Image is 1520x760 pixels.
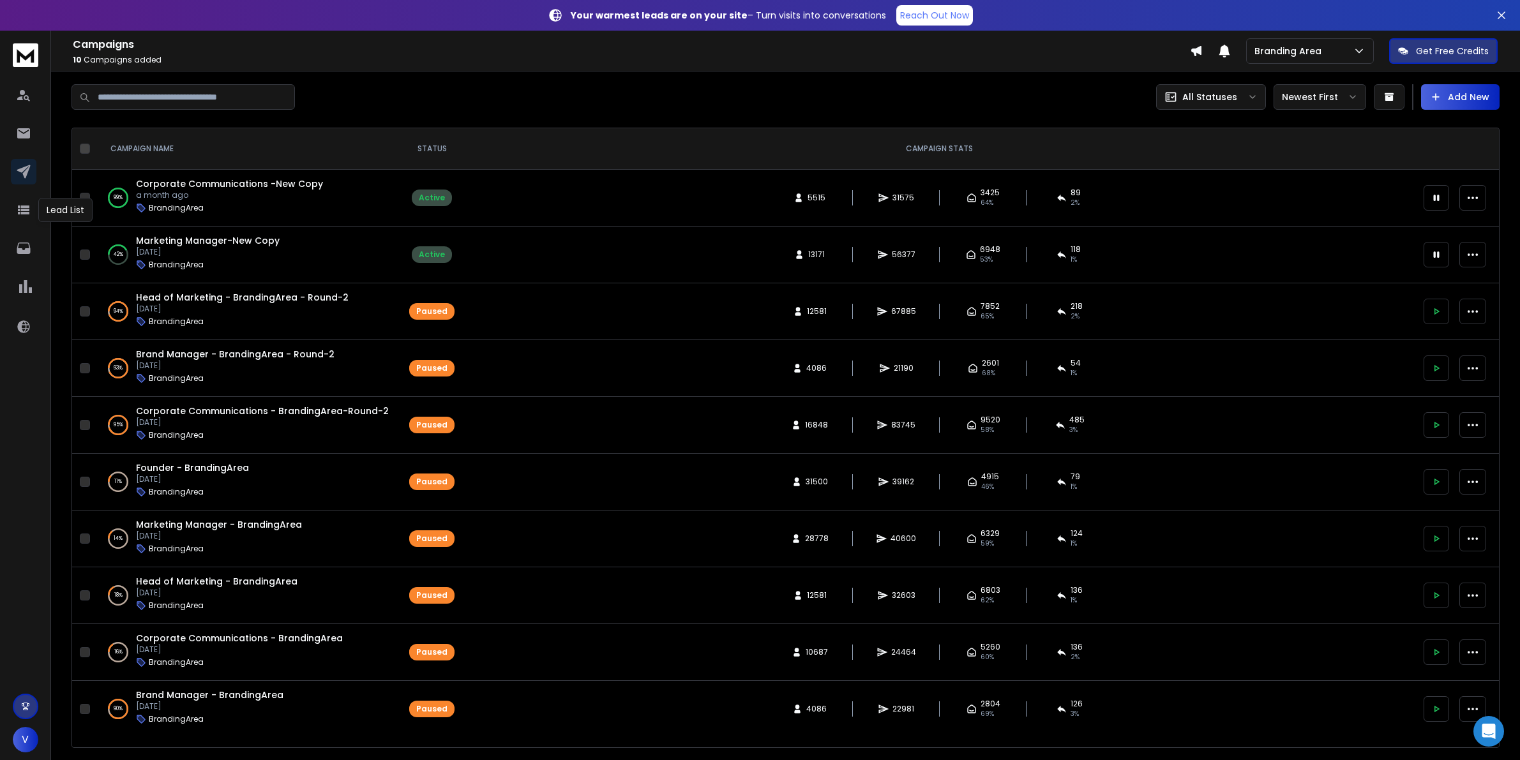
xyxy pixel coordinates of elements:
span: 4915 [981,472,999,482]
div: Paused [416,704,448,714]
button: V [13,727,38,752]
p: 11 % [114,475,122,488]
p: Branding Area [1254,45,1327,57]
span: 46 % [981,482,994,492]
p: BrandingArea [149,487,204,497]
span: 32603 [892,590,915,600]
p: 94 % [114,305,123,318]
th: CAMPAIGN STATS [462,128,1416,170]
span: 21190 [894,363,914,373]
p: [DATE] [136,417,389,428]
p: BrandingArea [149,317,204,327]
a: Brand Manager - BrandingArea [136,689,283,701]
a: Head of Marketing - BrandingArea - Round-2 [136,291,349,304]
span: 6329 [981,528,1000,539]
span: 79 [1071,472,1080,482]
td: 11%Founder - BrandingArea[DATE]BrandingArea [95,454,402,510]
span: 67885 [891,306,916,317]
span: 53 % [980,255,993,265]
a: Corporate Communications -New Copy [136,177,323,190]
span: 31575 [892,193,914,203]
p: 99 % [114,191,123,204]
span: 1 % [1071,539,1077,549]
p: [DATE] [136,588,297,598]
span: 118 [1071,244,1081,255]
span: 5260 [981,642,1000,652]
span: 56377 [892,250,915,260]
span: 2 % [1071,311,1080,322]
span: 4086 [806,363,827,373]
span: 10687 [806,647,828,657]
span: 5515 [808,193,825,203]
span: 1 % [1071,482,1077,492]
strong: Your warmest leads are on your site [571,9,748,22]
p: a month ago [136,190,323,200]
div: Paused [416,363,448,373]
p: 18 % [114,589,123,602]
span: 12581 [807,306,827,317]
span: 83745 [891,420,915,430]
th: CAMPAIGN NAME [95,128,402,170]
span: 89 [1071,188,1081,198]
div: Paused [416,647,448,657]
h1: Campaigns [73,37,1190,52]
p: [DATE] [136,645,343,655]
div: Paused [416,533,448,544]
img: logo [13,43,38,67]
p: 95 % [114,419,123,431]
span: 69 % [981,709,994,719]
span: 126 [1071,699,1083,709]
p: 14 % [114,532,123,545]
p: [DATE] [136,361,335,371]
span: 24464 [891,647,916,657]
td: 90%Brand Manager - BrandingArea[DATE]BrandingArea [95,681,402,738]
span: 9520 [981,415,1000,425]
span: 54 [1071,358,1081,368]
span: 68 % [982,368,995,378]
a: Brand Manager - BrandingArea - Round-2 [136,348,335,361]
span: 3425 [981,188,1000,198]
p: BrandingArea [149,714,204,724]
span: 6803 [981,585,1000,595]
a: Corporate Communications - BrandingArea [136,632,343,645]
p: BrandingArea [149,260,204,270]
span: 3 % [1071,709,1079,719]
span: 3 % [1069,425,1078,435]
p: Reach Out Now [900,9,969,22]
button: Add New [1421,84,1500,110]
span: 39162 [892,477,914,487]
a: Founder - BrandingArea [136,461,249,474]
span: 1 % [1071,255,1077,265]
p: [DATE] [136,531,302,541]
span: 64 % [981,198,993,208]
span: 28778 [805,533,829,544]
span: 124 [1071,528,1083,539]
p: [DATE] [136,304,349,314]
div: Paused [416,306,448,317]
a: Corporate Communications - BrandingArea-Round-2 [136,405,389,417]
span: 6948 [980,244,1000,255]
a: Reach Out Now [896,5,973,26]
p: 42 % [114,248,123,261]
a: Marketing Manager - BrandingArea [136,518,302,531]
span: 136 [1071,642,1083,652]
p: – Turn visits into conversations [571,9,886,22]
div: Paused [416,420,448,430]
td: 42%Marketing Manager-New Copy[DATE]BrandingArea [95,227,402,283]
a: Marketing Manager-New Copy [136,234,280,247]
p: BrandingArea [149,430,204,440]
div: Active [419,193,445,203]
th: STATUS [402,128,462,170]
p: [DATE] [136,247,280,257]
span: 31500 [806,477,828,487]
td: 18%Head of Marketing - BrandingArea[DATE]BrandingArea [95,567,402,624]
span: 16848 [805,420,828,430]
a: Head of Marketing - BrandingArea [136,575,297,588]
span: 22981 [892,704,914,714]
div: Open Intercom Messenger [1473,716,1504,747]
